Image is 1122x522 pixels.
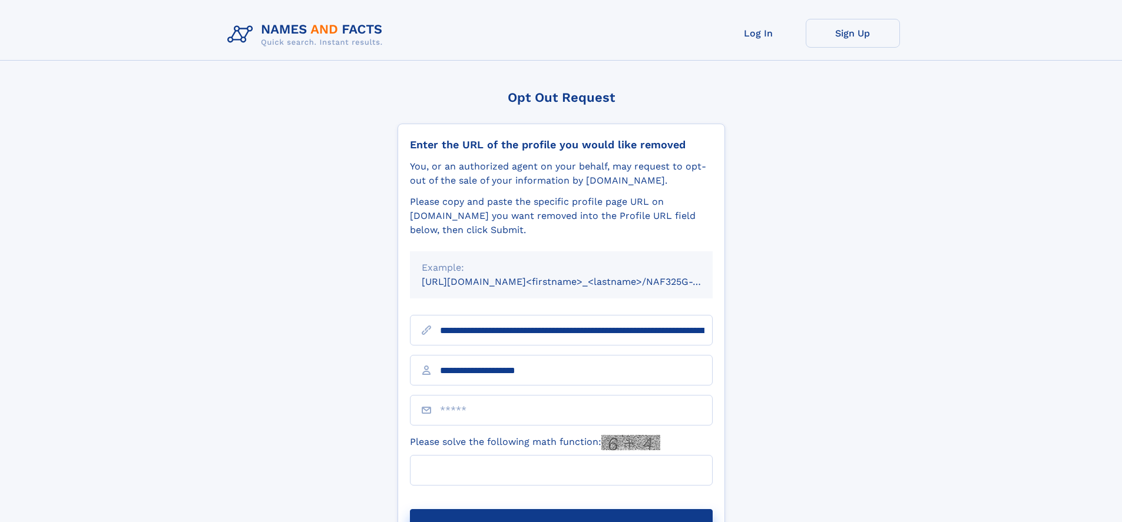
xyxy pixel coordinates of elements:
[422,261,701,275] div: Example:
[223,19,392,51] img: Logo Names and Facts
[398,90,725,105] div: Opt Out Request
[410,195,713,237] div: Please copy and paste the specific profile page URL on [DOMAIN_NAME] you want removed into the Pr...
[410,138,713,151] div: Enter the URL of the profile you would like removed
[422,276,735,287] small: [URL][DOMAIN_NAME]<firstname>_<lastname>/NAF325G-xxxxxxxx
[711,19,806,48] a: Log In
[410,159,713,188] div: You, or an authorized agent on your behalf, may request to opt-out of the sale of your informatio...
[806,19,900,48] a: Sign Up
[410,435,660,450] label: Please solve the following math function:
